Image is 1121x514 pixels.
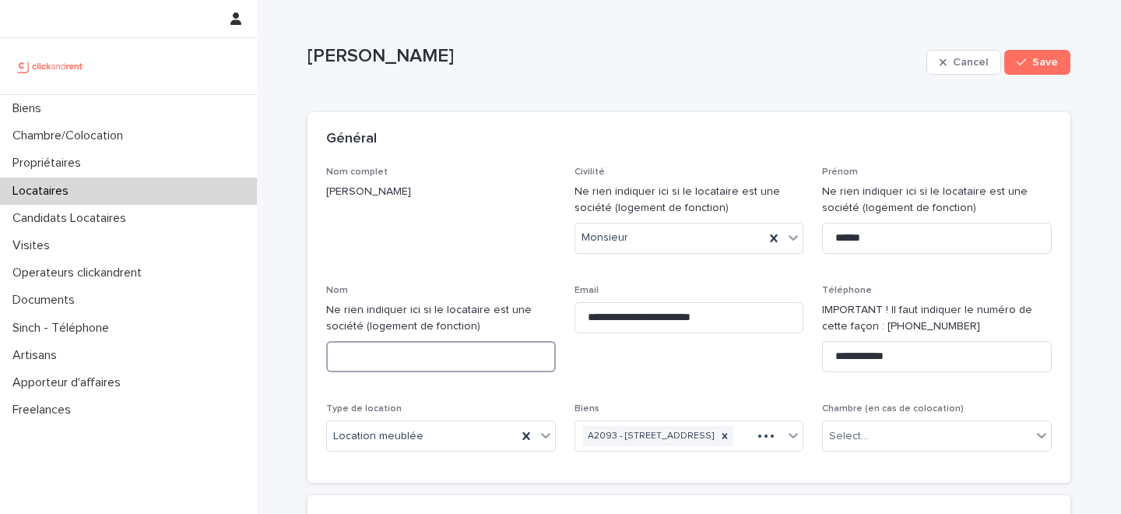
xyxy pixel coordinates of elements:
p: Chambre/Colocation [6,128,135,143]
p: Propriétaires [6,156,93,171]
span: Email [575,286,599,295]
span: Nom complet [326,167,388,177]
div: A2093 - [STREET_ADDRESS] [583,426,716,447]
p: Ne rien indiquer ici si le locataire est une société (logement de fonction) [822,184,1052,217]
p: [PERSON_NAME] [326,184,556,200]
span: Chambre (en cas de colocation) [822,404,964,414]
p: Ne rien indiquer ici si le locataire est une société (logement de fonction) [326,302,556,335]
span: Civilité [575,167,605,177]
span: Nom [326,286,348,295]
p: Documents [6,293,87,308]
span: Prénom [822,167,858,177]
div: Select... [829,428,868,445]
span: Biens [575,404,599,414]
span: Téléphone [822,286,872,295]
span: Cancel [953,57,988,68]
p: Biens [6,101,54,116]
p: Visites [6,238,62,253]
p: Operateurs clickandrent [6,266,154,280]
p: Sinch - Téléphone [6,321,121,336]
p: Artisans [6,348,69,363]
span: Type de location [326,404,402,414]
span: Location meublée [333,428,423,445]
span: Monsieur [582,230,628,246]
p: Ne rien indiquer ici si le locataire est une société (logement de fonction) [575,184,804,217]
p: IMPORTANT ! Il faut indiquer le numéro de cette façon : [PHONE_NUMBER] [822,302,1052,335]
p: Candidats Locataires [6,211,139,226]
h2: Général [326,131,377,148]
span: Save [1032,57,1058,68]
p: Locataires [6,184,81,199]
button: Cancel [926,50,1001,75]
p: Freelances [6,403,83,417]
button: Save [1004,50,1070,75]
p: Apporteur d'affaires [6,375,133,390]
img: UCB0brd3T0yccxBKYDjQ [12,51,88,82]
p: [PERSON_NAME] [307,45,920,68]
